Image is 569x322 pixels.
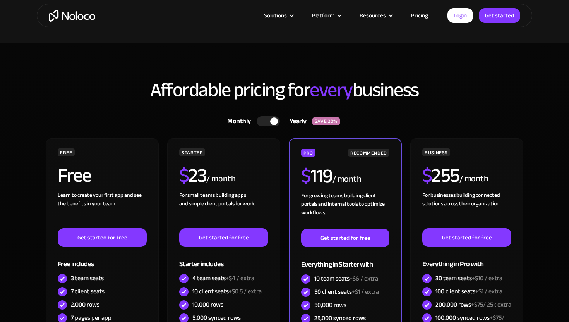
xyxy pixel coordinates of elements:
[226,272,254,284] span: +$4 / extra
[475,286,502,297] span: +$1 / extra
[179,247,268,272] div: Starter includes
[435,300,511,309] div: 200,000 rows
[422,148,450,156] div: BUSINESS
[192,287,262,296] div: 10 client seats
[479,8,520,23] a: Get started
[422,191,511,228] div: For businesses building connected solutions across their organization. ‍
[301,247,389,272] div: Everything in Starter with
[264,10,287,21] div: Solutions
[471,299,511,310] span: +$75/ 25k extra
[302,10,350,21] div: Platform
[71,313,111,322] div: 7 pages per app
[422,247,511,272] div: Everything in Pro with
[71,300,99,309] div: 2,000 rows
[179,148,205,156] div: STARTER
[314,288,379,296] div: 50 client seats
[58,247,147,272] div: Free includes
[447,8,473,23] a: Login
[71,274,104,282] div: 3 team seats
[301,158,311,194] span: $
[350,10,401,21] div: Resources
[348,149,389,157] div: RECOMMENDED
[254,10,302,21] div: Solutions
[179,228,268,247] a: Get started for free
[229,286,262,297] span: +$0.5 / extra
[301,191,389,229] div: For growing teams building client portals and internal tools to optimize workflows.
[352,286,379,298] span: +$1 / extra
[179,166,207,185] h2: 23
[58,191,147,228] div: Learn to create your first app and see the benefits in your team ‍
[301,149,315,157] div: PRO
[58,166,91,185] h2: Free
[459,173,488,185] div: / month
[360,10,386,21] div: Resources
[58,228,147,247] a: Get started for free
[192,300,223,309] div: 10,000 rows
[58,148,75,156] div: FREE
[312,10,334,21] div: Platform
[280,115,312,127] div: Yearly
[49,10,95,22] a: home
[71,287,105,296] div: 7 client seats
[218,115,257,127] div: Monthly
[401,10,438,21] a: Pricing
[422,228,511,247] a: Get started for free
[435,287,502,296] div: 100 client seats
[206,173,235,185] div: / month
[350,273,378,284] span: +$6 / extra
[314,274,378,283] div: 10 team seats
[314,301,346,309] div: 50,000 rows
[472,272,502,284] span: +$10 / extra
[332,173,362,186] div: / month
[435,274,502,282] div: 30 team seats
[422,166,459,185] h2: 255
[422,157,432,194] span: $
[192,274,254,282] div: 4 team seats
[312,117,340,125] div: SAVE 20%
[179,157,189,194] span: $
[310,72,353,108] span: every
[179,191,268,228] div: For small teams building apps and simple client portals for work. ‍
[45,79,524,100] h2: Affordable pricing for business
[301,166,332,186] h2: 119
[301,229,389,247] a: Get started for free
[192,313,241,322] div: 5,000 synced rows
